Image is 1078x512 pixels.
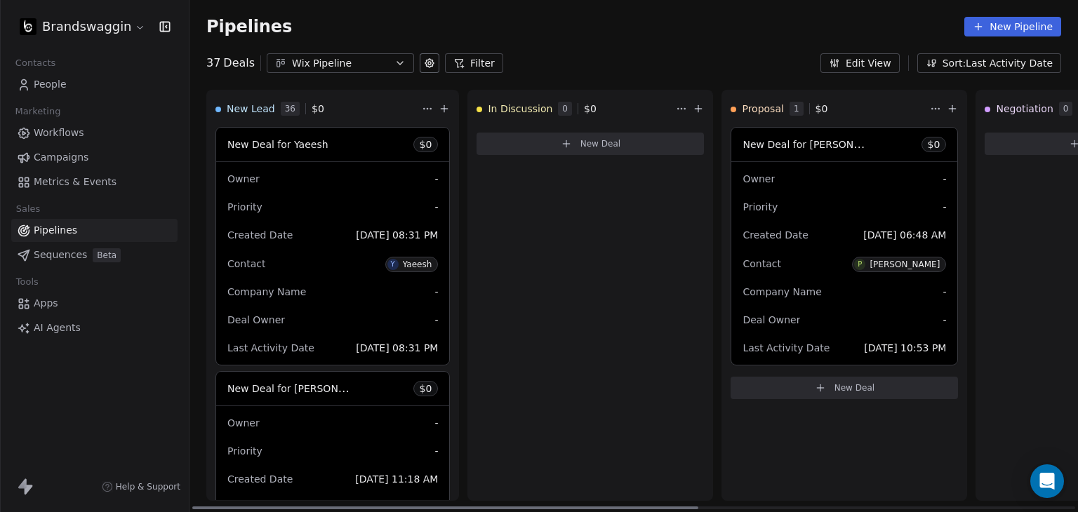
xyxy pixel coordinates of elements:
[943,313,946,327] span: -
[743,342,830,353] span: Last Activity Date
[790,102,804,116] span: 1
[11,219,178,242] a: Pipelines
[34,296,58,311] span: Apps
[227,382,375,395] span: New Deal for [PERSON_NAME]
[391,259,395,270] div: Y
[9,101,67,122] span: Marketing
[731,90,927,127] div: Proposal1$0
[102,481,180,492] a: Help & Support
[477,90,673,127] div: In Discussion0$0
[355,473,438,485] span: [DATE] 11:18 AM
[731,377,958,399] button: New Deal
[870,260,940,269] div: [PERSON_NAME]
[403,260,432,269] div: Yaeesh
[215,127,450,365] div: New Deal for Yaeesh$0Owner-Priority-Created Date[DATE] 08:31 PMContactYYaeeshCompany Name-Deal Ow...
[558,102,572,116] span: 0
[434,444,438,458] span: -
[996,102,1053,116] span: Negotiation
[834,382,875,393] span: New Deal
[964,17,1061,36] button: New Pipeline
[281,102,300,116] span: 36
[1059,102,1073,116] span: 0
[356,342,438,353] span: [DATE] 08:31 PM
[215,90,419,127] div: New Lead36$0
[227,342,314,353] span: Last Activity Date
[917,53,1061,73] button: Sort: Last Activity Date
[34,77,67,92] span: People
[223,55,255,72] span: Deals
[227,102,275,116] span: New Lead
[742,102,783,116] span: Proposal
[17,15,149,39] button: Brandswaggin
[743,137,891,151] span: New Deal for [PERSON_NAME]
[227,258,265,269] span: Contact
[11,243,178,267] a: SequencesBeta
[10,271,44,292] span: Tools
[116,481,180,492] span: Help & Support
[10,198,46,220] span: Sales
[227,417,260,429] span: Owner
[584,102,597,116] span: $ 0
[227,139,328,150] span: New Deal for Yaeesh
[434,172,438,186] span: -
[580,138,621,149] span: New Deal
[356,229,438,241] span: [DATE] 08:31 PM
[227,314,285,325] span: Deal Owner
[42,18,131,36] span: Brandswaggin
[20,18,36,35] img: Untitled%20design%20(7).jpg
[34,175,117,189] span: Metrics & Events
[11,121,178,144] a: Workflows
[477,133,704,155] button: New Deal
[312,102,324,116] span: $ 0
[743,258,780,269] span: Contact
[743,286,821,297] span: Company Name
[11,316,178,339] a: AI Agents
[864,342,946,353] span: [DATE] 10:53 PM
[488,102,552,116] span: In Discussion
[11,170,178,194] a: Metrics & Events
[863,229,946,241] span: [DATE] 06:48 AM
[34,321,81,335] span: AI Agents
[434,416,438,430] span: -
[11,292,178,315] a: Apps
[9,53,62,74] span: Contacts
[420,382,432,396] span: $ 0
[816,102,828,116] span: $ 0
[743,314,800,325] span: Deal Owner
[227,473,293,485] span: Created Date
[943,285,946,299] span: -
[11,73,178,96] a: People
[858,259,862,270] div: P
[34,223,77,238] span: Pipelines
[1030,464,1064,498] div: Open Intercom Messenger
[445,53,503,73] button: Filter
[34,126,84,140] span: Workflows
[227,173,260,184] span: Owner
[11,146,178,169] a: Campaigns
[34,150,88,165] span: Campaigns
[434,313,438,327] span: -
[206,17,292,36] span: Pipelines
[93,248,121,262] span: Beta
[34,248,87,262] span: Sequences
[227,201,262,213] span: Priority
[206,55,255,72] div: 37
[943,200,946,214] span: -
[820,53,900,73] button: Edit View
[743,173,775,184] span: Owner
[420,137,432,151] span: $ 0
[227,286,306,297] span: Company Name
[731,127,958,365] div: New Deal for [PERSON_NAME]$0Owner-Priority-Created Date[DATE] 06:48 AMContactP[PERSON_NAME]Compan...
[743,201,778,213] span: Priority
[928,137,940,151] span: $ 0
[227,445,262,457] span: Priority
[943,172,946,186] span: -
[743,229,808,241] span: Created Date
[292,56,389,71] div: Wix Pipeline
[434,200,438,214] span: -
[227,229,293,241] span: Created Date
[434,285,438,299] span: -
